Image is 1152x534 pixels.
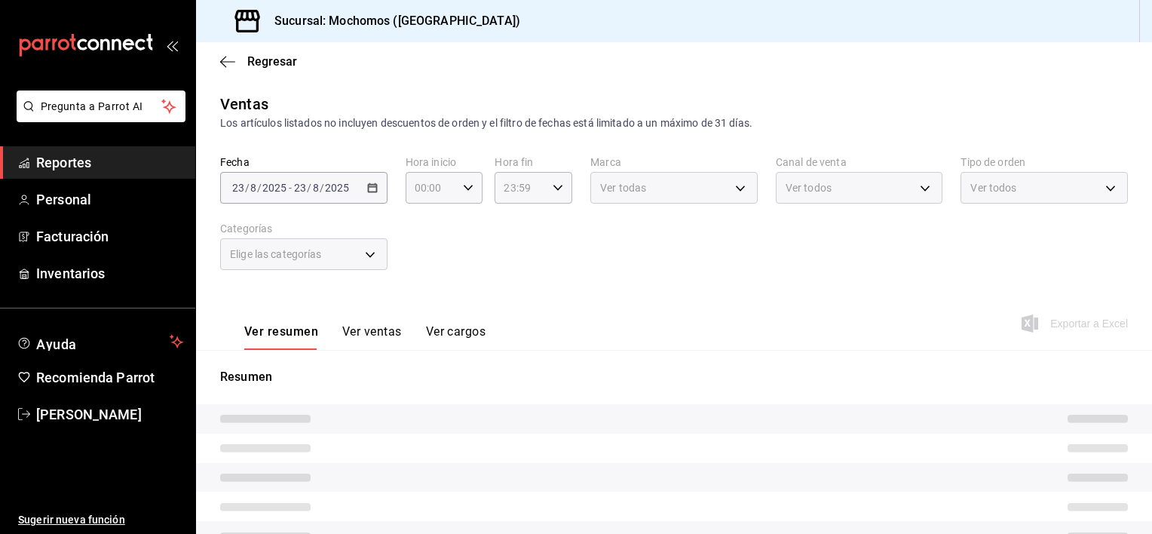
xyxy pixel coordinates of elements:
div: navigation tabs [244,324,486,350]
span: Elige las categorías [230,247,322,262]
label: Categorías [220,223,388,234]
span: / [245,182,250,194]
p: Resumen [220,368,1128,386]
span: / [257,182,262,194]
span: / [320,182,324,194]
span: Facturación [36,226,183,247]
button: Regresar [220,54,297,69]
button: Ver resumen [244,324,318,350]
span: Inventarios [36,263,183,284]
input: -- [312,182,320,194]
button: Ver ventas [342,324,402,350]
input: -- [231,182,245,194]
span: Ver todos [786,180,832,195]
button: open_drawer_menu [166,39,178,51]
span: / [307,182,311,194]
span: - [289,182,292,194]
a: Pregunta a Parrot AI [11,109,185,125]
input: ---- [324,182,350,194]
label: Tipo de orden [961,157,1128,167]
div: Ventas [220,93,268,115]
span: Ver todos [970,180,1016,195]
div: Los artículos listados no incluyen descuentos de orden y el filtro de fechas está limitado a un m... [220,115,1128,131]
button: Pregunta a Parrot AI [17,91,185,122]
span: Personal [36,189,183,210]
label: Canal de venta [776,157,943,167]
label: Marca [590,157,758,167]
span: Reportes [36,152,183,173]
span: Regresar [247,54,297,69]
input: ---- [262,182,287,194]
label: Hora inicio [406,157,483,167]
span: Ayuda [36,333,164,351]
span: Sugerir nueva función [18,512,183,528]
span: Recomienda Parrot [36,367,183,388]
label: Hora fin [495,157,572,167]
label: Fecha [220,157,388,167]
span: [PERSON_NAME] [36,404,183,425]
input: -- [293,182,307,194]
span: Ver todas [600,180,646,195]
span: Pregunta a Parrot AI [41,99,162,115]
h3: Sucursal: Mochomos ([GEOGRAPHIC_DATA]) [262,12,520,30]
button: Ver cargos [426,324,486,350]
input: -- [250,182,257,194]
